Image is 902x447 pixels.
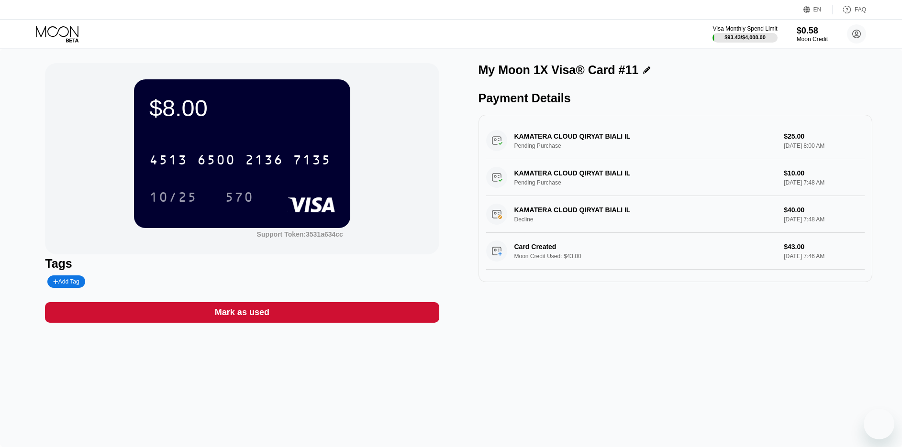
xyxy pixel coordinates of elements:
div: $0.58Moon Credit [797,26,828,43]
div: Support Token: 3531a634cc [257,230,343,238]
div: Visa Monthly Spend Limit$93.43/$4,000.00 [713,25,777,43]
div: Visa Monthly Spend Limit [713,25,777,32]
iframe: Button to launch messaging window [864,409,894,439]
div: $0.58 [797,26,828,36]
div: 7135 [293,153,331,169]
div: Add Tag [47,275,85,288]
div: Payment Details [479,91,872,105]
div: My Moon 1X Visa® Card #11 [479,63,639,77]
div: Moon Credit [797,36,828,43]
div: FAQ [855,6,866,13]
div: Add Tag [53,278,79,285]
div: 6500 [197,153,235,169]
div: EN [803,5,833,14]
div: 570 [225,191,254,206]
div: 4513 [149,153,188,169]
div: 4513650021367135 [144,148,337,172]
div: $8.00 [149,95,335,121]
div: 10/25 [149,191,197,206]
div: $93.43 / $4,000.00 [724,34,766,40]
div: Support Token:3531a634cc [257,230,343,238]
div: FAQ [833,5,866,14]
div: EN [813,6,822,13]
div: 570 [218,185,261,209]
div: Mark as used [45,302,439,323]
div: 2136 [245,153,283,169]
div: Tags [45,257,439,271]
div: 10/25 [142,185,204,209]
div: Mark as used [215,307,269,318]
